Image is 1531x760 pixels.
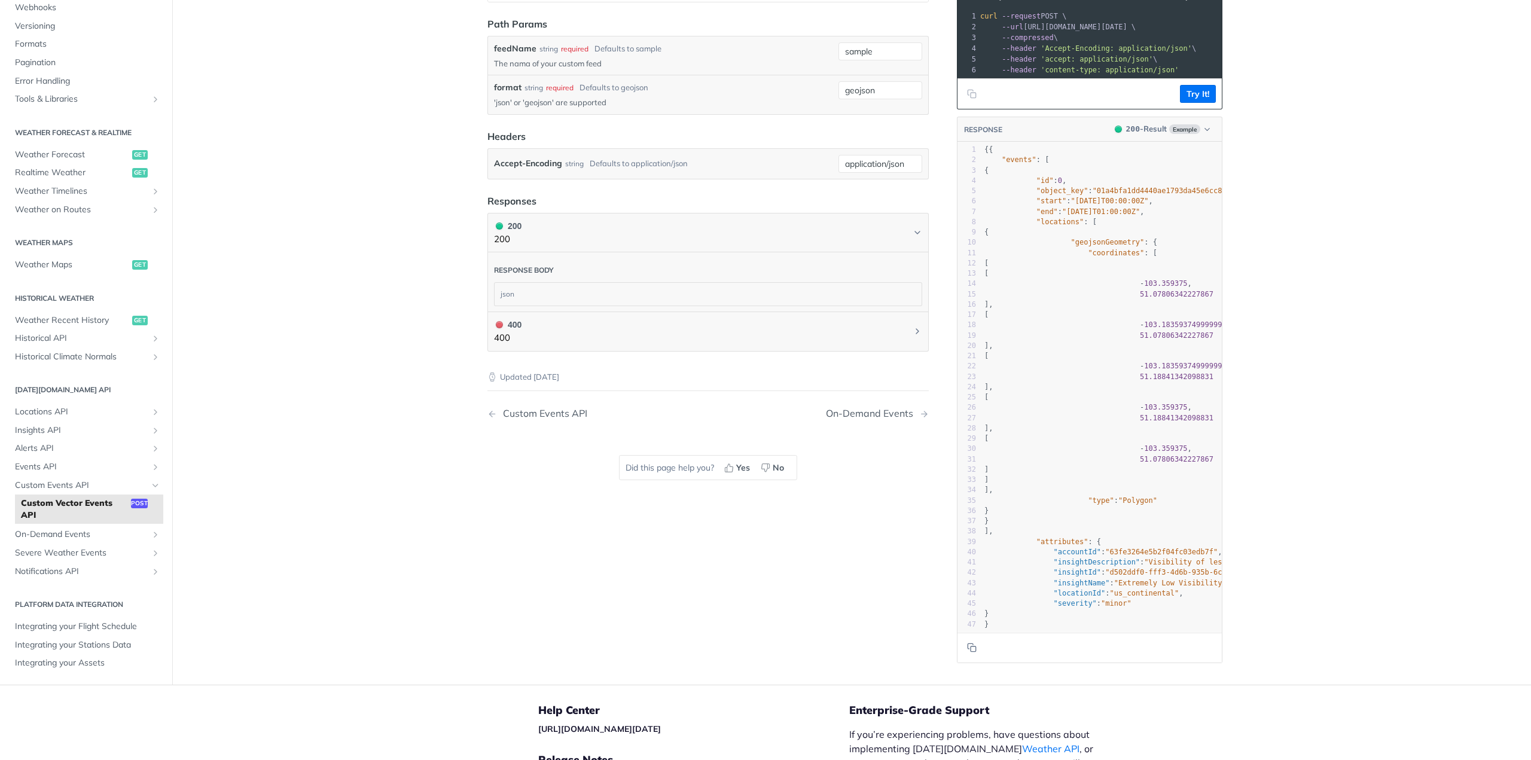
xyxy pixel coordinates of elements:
[984,259,989,267] span: [
[1041,55,1153,63] span: 'accept: application/json'
[151,530,160,539] button: Show subpages for On-Demand Events
[151,462,160,472] button: Show subpages for Events API
[957,526,976,536] div: 38
[15,566,148,578] span: Notifications API
[1088,249,1144,257] span: "coordinates"
[1114,579,1227,587] span: "Extremely Low Visibility"
[494,58,834,69] p: The nama of your custom feed
[1115,126,1122,133] span: 200
[984,166,989,175] span: {
[984,362,1227,370] span: ,
[957,217,976,227] div: 8
[957,22,978,32] div: 2
[1169,124,1200,134] span: Example
[15,167,129,179] span: Realtime Weather
[1002,66,1036,74] span: --header
[1036,207,1058,216] span: "end"
[957,54,978,65] div: 5
[984,465,989,474] span: ]
[984,155,1049,164] span: : [
[15,461,148,473] span: Events API
[15,38,160,50] span: Formats
[1054,599,1097,608] span: "severity"
[496,321,503,328] span: 400
[1036,197,1067,205] span: "start"
[1054,558,1140,566] span: "insightDescription"
[984,589,1183,597] span: : ,
[1144,321,1222,329] span: 103.18359374999999
[984,187,1244,195] span: : ,
[9,422,163,439] a: Insights APIShow subpages for Insights API
[1140,403,1144,411] span: -
[957,599,976,609] div: 45
[9,72,163,90] a: Error Handling
[720,459,757,477] button: Yes
[15,20,160,32] span: Versioning
[15,259,129,271] span: Weather Maps
[984,579,1231,587] span: : ,
[957,145,976,155] div: 1
[15,149,129,161] span: Weather Forecast
[984,249,1157,257] span: : [
[957,279,976,289] div: 14
[9,54,163,72] a: Pagination
[1144,444,1187,453] span: 103.359375
[984,620,989,628] span: }
[984,424,993,432] span: ],
[494,97,834,108] p: 'json' or 'geojson' are supported
[957,516,976,526] div: 37
[1002,33,1054,42] span: --compressed
[984,393,989,401] span: [
[826,408,919,419] div: On-Demand Events
[497,408,587,419] div: Custom Events API
[1002,44,1036,53] span: --header
[1105,568,1270,576] span: "d502ddf0-fff3-4d6b-935b-6c642007b8be"
[984,444,1192,453] span: ,
[15,425,148,437] span: Insights API
[151,567,160,576] button: Show subpages for Notifications API
[957,361,976,371] div: 22
[1054,548,1101,556] span: "accountId"
[9,544,163,562] a: Severe Weather EventsShow subpages for Severe Weather Events
[9,636,163,654] a: Integrating your Stations Data
[957,402,976,413] div: 26
[9,384,163,395] h2: [DATE][DOMAIN_NAME] API
[826,408,929,419] a: Next Page: On-Demand Events
[9,654,163,672] a: Integrating your Assets
[984,207,1144,216] span: : ,
[1140,373,1213,381] span: 51.18841342098831
[980,12,998,20] span: curl
[494,331,521,345] p: 400
[957,619,976,630] div: 47
[9,237,163,248] h2: Weather Maps
[1144,279,1187,288] span: 103.359375
[984,197,1153,205] span: : ,
[957,65,978,75] div: 6
[757,459,791,477] button: No
[984,609,989,618] span: }
[9,458,163,476] a: Events APIShow subpages for Events API
[9,312,163,329] a: Weather Recent Historyget
[15,480,148,492] span: Custom Events API
[1126,124,1140,133] span: 200
[9,90,163,108] a: Tools & LibrariesShow subpages for Tools & Libraries
[1140,321,1144,329] span: -
[957,434,976,444] div: 29
[984,538,1101,546] span: : {
[15,639,160,651] span: Integrating your Stations Data
[957,475,976,485] div: 33
[957,588,976,599] div: 44
[984,506,989,515] span: }
[1140,455,1213,463] span: 51.07806342227867
[9,563,163,581] a: Notifications APIShow subpages for Notifications API
[1140,290,1213,298] span: 51.07806342227867
[15,315,129,326] span: Weather Recent History
[957,176,976,186] div: 4
[957,382,976,392] div: 24
[15,185,148,197] span: Weather Timelines
[984,548,1222,556] span: : ,
[9,439,163,457] a: Alerts APIShow subpages for Alerts API
[957,207,976,217] div: 7
[151,352,160,362] button: Show subpages for Historical Climate Normals
[15,406,148,418] span: Locations API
